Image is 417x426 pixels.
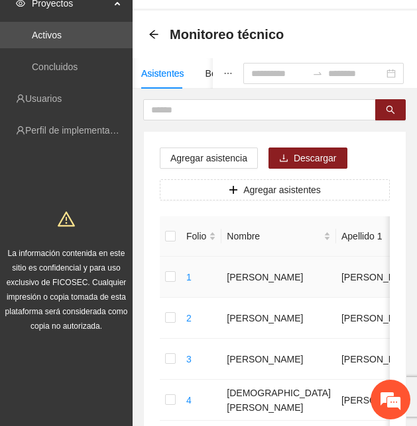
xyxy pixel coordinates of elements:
[141,66,184,81] div: Asistentes
[181,216,221,257] th: Folio
[375,99,406,120] button: search
[312,68,323,79] span: to
[186,272,192,282] a: 1
[7,284,253,331] textarea: Escriba su mensaje y pulse “Intro”
[186,229,206,243] span: Folio
[186,354,192,364] a: 3
[227,229,321,243] span: Nombre
[386,105,395,116] span: search
[25,125,129,136] a: Perfil de implementadora
[221,380,336,421] td: [DEMOGRAPHIC_DATA][PERSON_NAME]
[149,29,159,40] div: Back
[221,339,336,380] td: [PERSON_NAME]
[170,151,247,165] span: Agregar asistencia
[221,216,336,257] th: Nombre
[5,249,128,331] span: La información contenida en este sitio es confidencial y para uso exclusivo de FICOSEC. Cualquier...
[213,58,243,89] button: ellipsis
[221,298,336,339] td: [PERSON_NAME]
[149,29,159,40] span: arrow-left
[77,138,183,272] span: Estamos en línea.
[223,69,233,78] span: ellipsis
[268,148,347,169] button: downloadDescargar
[160,179,390,200] button: plusAgregar asistentes
[217,7,249,38] div: Minimizar ventana de chat en vivo
[186,395,192,405] a: 4
[186,313,192,323] a: 2
[160,148,258,169] button: Agregar asistencia
[32,62,78,72] a: Concluidos
[58,210,75,228] span: warning
[279,153,288,164] span: download
[32,30,62,40] a: Activos
[312,68,323,79] span: swap-right
[229,185,238,196] span: plus
[69,67,223,85] div: Chatee con nosotros ahora
[294,151,337,165] span: Descargar
[170,24,284,45] span: Monitoreo técnico
[25,93,62,104] a: Usuarios
[221,257,336,298] td: [PERSON_NAME]
[341,229,408,243] span: Apellido 1
[243,183,321,197] span: Agregar asistentes
[206,66,259,81] div: Beneficiarios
